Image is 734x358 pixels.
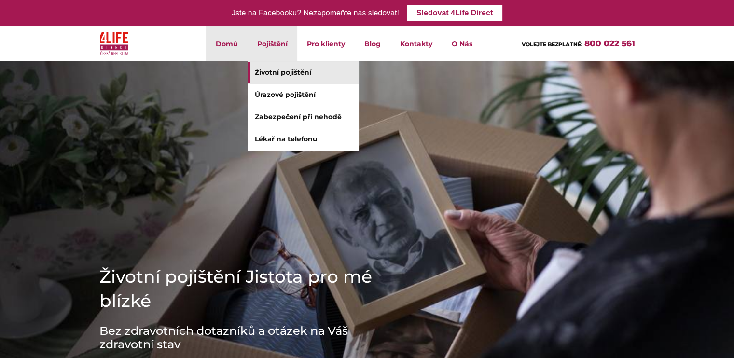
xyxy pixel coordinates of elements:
a: Úrazové pojištění [248,84,359,106]
div: Jste na Facebooku? Nezapomeňte nás sledovat! [232,6,399,20]
h3: Bez zdravotních dotazníků a otázek na Váš zdravotní stav [99,324,389,351]
a: Sledovat 4Life Direct [407,5,502,21]
a: Životní pojištění [248,62,359,83]
a: Blog [355,26,390,61]
img: 4Life Direct Česká republika logo [100,30,129,57]
a: Kontakty [390,26,442,61]
h1: Životní pojištění Jistota pro mé blízké [99,264,389,313]
a: Zabezpečení při nehodě [248,106,359,128]
a: Domů [206,26,248,61]
span: VOLEJTE BEZPLATNĚ: [522,41,582,48]
a: Lékař na telefonu [248,128,359,150]
a: 800 022 561 [584,39,635,48]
